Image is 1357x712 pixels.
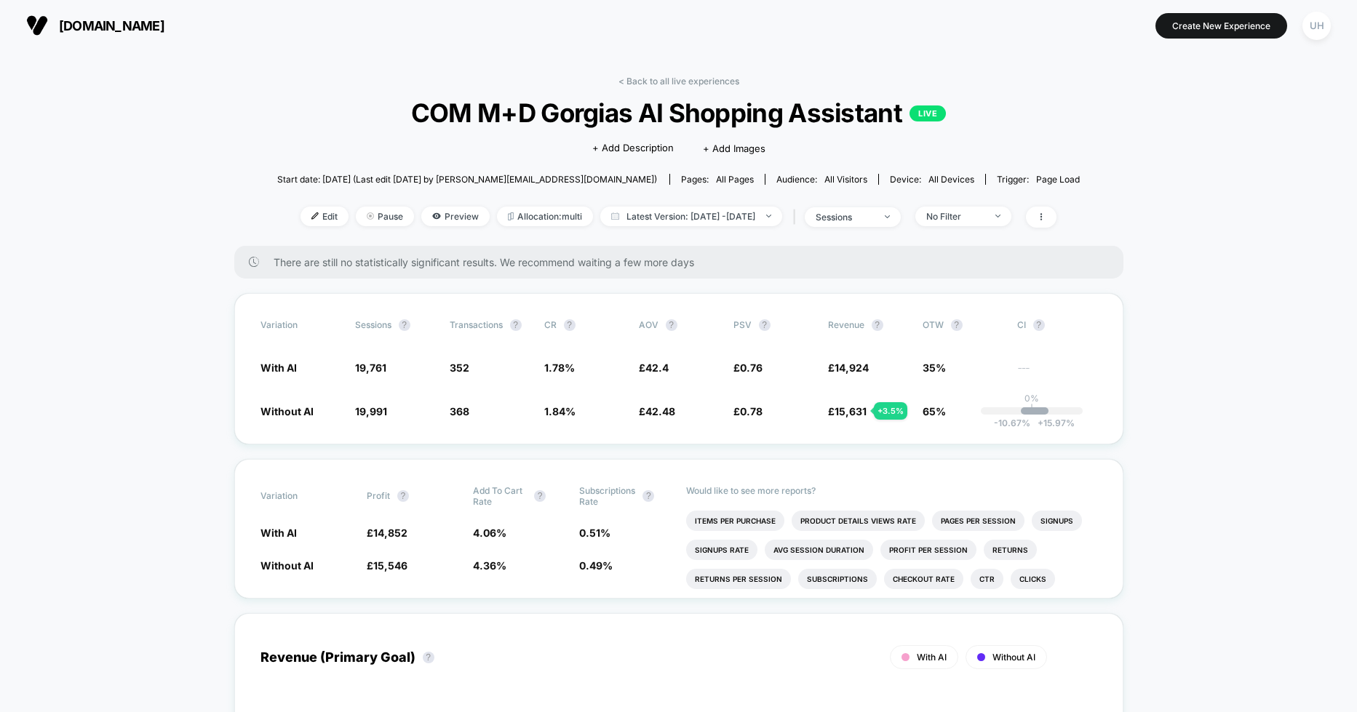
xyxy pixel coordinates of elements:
span: all devices [928,174,974,185]
span: 4.36 % [473,559,506,572]
div: sessions [816,212,874,223]
img: end [995,215,1000,217]
span: COM M+D Gorgias AI Shopping Assistant [317,97,1040,128]
span: 0.76 [740,361,763,374]
span: Profit [367,490,390,501]
button: ? [666,319,677,331]
button: ? [951,319,963,331]
button: ? [399,319,410,331]
button: ? [1033,319,1045,331]
p: LIVE [910,105,946,121]
span: --- [1017,364,1097,375]
div: No Filter [926,211,984,222]
span: Add To Cart Rate [473,485,527,507]
span: 15,546 [373,559,407,572]
span: + Add Description [592,141,674,156]
span: 368 [450,405,469,417]
button: ? [642,490,654,502]
span: Subscriptions Rate [579,485,635,507]
li: Profit Per Session [880,540,976,560]
span: With AI [260,527,297,539]
span: £ [733,361,763,374]
img: end [367,212,374,220]
button: [DOMAIN_NAME] [22,14,169,37]
button: ? [510,319,522,331]
li: Checkout Rate [884,569,963,589]
p: 0% [1024,393,1039,404]
span: £ [367,559,407,572]
li: Pages Per Session [932,511,1024,531]
span: 42.4 [645,361,669,374]
span: Pause [356,207,414,226]
li: Avg Session Duration [765,540,873,560]
span: 14,852 [373,527,407,539]
li: Returns Per Session [686,569,791,589]
img: calendar [611,212,619,220]
button: ? [759,319,771,331]
img: edit [311,212,319,220]
img: end [766,215,771,217]
span: 0.51 % [579,527,610,539]
button: ? [397,490,409,502]
button: ? [872,319,883,331]
span: £ [733,405,763,417]
span: 1.84 % [544,405,576,417]
span: With AI [260,361,297,374]
img: Visually logo [26,15,48,36]
li: Subscriptions [798,569,877,589]
span: 1.78 % [544,361,575,374]
span: -10.67 % [994,417,1030,428]
p: Would like to see more reports? [686,485,1097,496]
li: Items Per Purchase [686,511,784,531]
div: UH [1302,12,1331,40]
span: Transactions [450,319,503,330]
span: PSV [733,319,752,330]
span: £ [367,527,407,539]
span: With AI [917,652,947,663]
button: ? [534,490,546,502]
span: 19,991 [355,405,387,417]
span: 14,924 [835,361,869,374]
li: Product Details Views Rate [792,511,925,531]
span: 35% [923,361,946,374]
li: Returns [984,540,1037,560]
span: 0.49 % [579,559,613,572]
div: Pages: [681,174,754,185]
span: £ [828,361,869,374]
span: £ [828,405,867,417]
div: Audience: [776,174,867,185]
li: Ctr [971,569,1003,589]
span: £ [639,405,675,417]
span: Without AI [992,652,1035,663]
li: Signups Rate [686,540,757,560]
span: £ [639,361,669,374]
span: Device: [878,174,985,185]
span: There are still no statistically significant results. We recommend waiting a few more days [274,256,1094,268]
span: Page Load [1036,174,1080,185]
li: Clicks [1011,569,1055,589]
span: Variation [260,485,341,507]
span: 15.97 % [1030,417,1075,428]
span: 15,631 [835,405,867,417]
span: Preview [421,207,490,226]
span: CR [544,319,557,330]
button: UH [1298,11,1335,41]
div: + 3.5 % [874,402,907,420]
span: Latest Version: [DATE] - [DATE] [600,207,782,226]
span: Without AI [260,405,314,417]
span: | [789,207,805,228]
span: All Visitors [824,174,867,185]
span: [DOMAIN_NAME] [59,18,164,33]
span: Revenue [828,319,864,330]
p: | [1030,404,1033,415]
span: all pages [716,174,754,185]
span: Sessions [355,319,391,330]
span: 0.78 [740,405,763,417]
img: rebalance [508,212,514,220]
span: 19,761 [355,361,386,374]
li: Signups [1032,511,1082,531]
button: ? [423,652,434,663]
span: 352 [450,361,469,374]
span: OTW [923,319,1003,331]
span: Variation [260,319,341,331]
